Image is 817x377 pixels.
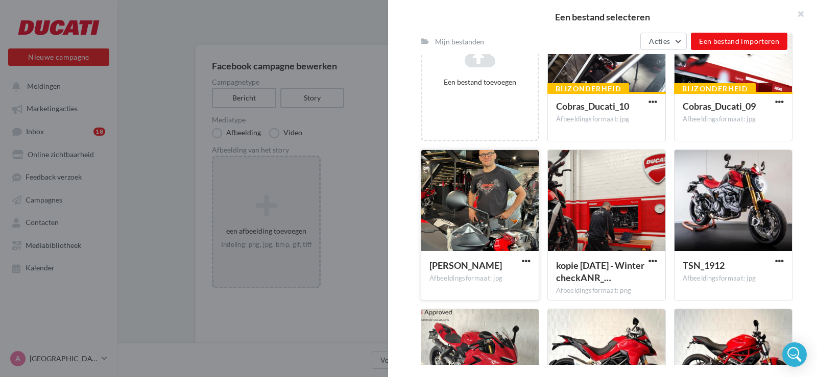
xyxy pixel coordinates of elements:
[640,33,687,50] button: Acties
[683,274,784,283] div: Afbeeldingsformaat: jpg
[674,83,756,94] div: Bijzonderheid
[556,100,629,112] span: Cobras_Ducati_10
[556,260,644,283] span: kopie 19-09-2025 - WintercheckANR_Michele
[649,37,670,45] span: Acties
[691,33,787,50] button: Een bestand importeren
[404,12,801,21] h2: Een bestand selecteren
[683,260,725,271] span: TSN_1912
[699,37,779,45] span: Een bestand importeren
[429,274,531,283] div: Afbeeldingsformaat: jpg
[435,37,484,47] div: Mijn bestanden
[683,100,756,112] span: Cobras_Ducati_09
[429,260,502,271] span: Michele
[782,342,807,367] div: Open Intercom Messenger
[556,286,657,295] div: Afbeeldingsformaat: png
[426,77,534,87] div: Een bestand toevoegen
[556,115,657,124] div: Afbeeldingsformaat: jpg
[547,83,629,94] div: Bijzonderheid
[683,115,784,124] div: Afbeeldingsformaat: jpg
